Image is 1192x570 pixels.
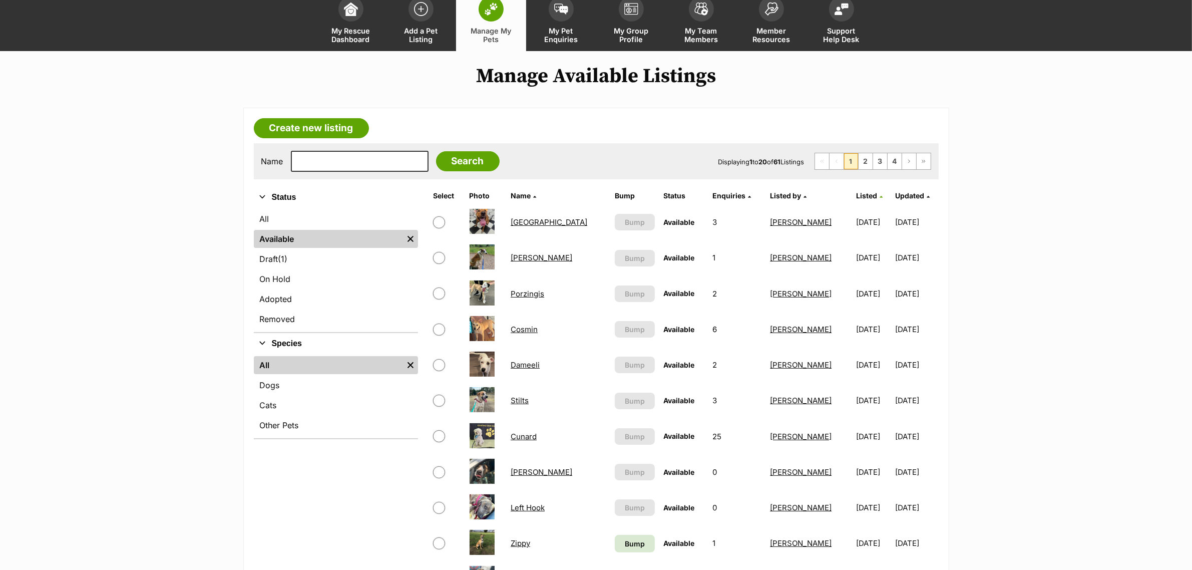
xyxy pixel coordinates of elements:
span: Previous page [830,153,844,169]
td: [DATE] [895,205,937,239]
span: Bump [625,538,645,549]
span: Member Resources [749,27,794,44]
a: [PERSON_NAME] [770,396,832,405]
td: [DATE] [852,419,894,454]
span: Bump [625,467,645,477]
span: Available [664,432,695,440]
td: [DATE] [852,383,894,418]
label: Name [261,157,283,166]
a: [PERSON_NAME] [770,253,832,262]
th: Bump [611,188,658,204]
td: [DATE] [895,383,937,418]
span: Bump [625,289,645,299]
td: 3 [708,383,765,418]
span: My Rescue Dashboard [328,27,373,44]
th: Photo [466,188,506,204]
span: Updated [895,191,924,200]
a: Cats [254,396,418,414]
span: Available [664,539,695,547]
a: [PERSON_NAME] [770,325,832,334]
td: [DATE] [895,419,937,454]
span: Bump [625,502,645,513]
span: Available [664,253,695,262]
a: [PERSON_NAME] [770,217,832,227]
span: (1) [278,253,288,265]
a: On Hold [254,270,418,288]
span: My Team Members [679,27,724,44]
span: Available [664,325,695,334]
a: Adopted [254,290,418,308]
button: Bump [615,464,654,480]
a: Create new listing [254,118,369,138]
span: First page [815,153,829,169]
button: Bump [615,286,654,302]
a: [PERSON_NAME] [770,432,832,441]
span: Support Help Desk [819,27,864,44]
div: Species [254,354,418,438]
a: Enquiries [712,191,751,200]
a: [PERSON_NAME] [770,289,832,299]
td: 2 [708,276,765,311]
img: group-profile-icon-3fa3cf56718a62981997c0bc7e787c4b2cf8bcc04b72c1350f741eb67cf2f40e.svg [624,3,638,15]
a: Page 2 [859,153,873,169]
th: Select [429,188,465,204]
a: Zippy [511,538,530,548]
button: Bump [615,250,654,266]
td: [DATE] [895,312,937,347]
td: 0 [708,455,765,489]
td: 2 [708,348,765,382]
a: Left Hook [511,503,545,512]
img: add-pet-listing-icon-0afa8454b4691262ce3f59096e99ab1cd57d4a30225e0717b998d2c9b9846f56.svg [414,2,428,16]
button: Status [254,191,418,204]
span: Bump [625,431,645,442]
a: Remove filter [403,356,418,374]
td: [DATE] [852,455,894,489]
span: Manage My Pets [469,27,514,44]
td: [DATE] [852,348,894,382]
nav: Pagination [815,153,931,170]
span: Name [511,191,531,200]
a: Dogs [254,376,418,394]
img: dashboard-icon-eb2f2d2d3e046f16d808141f083e7271f6b2e854fb5c12c21221c1fb7104beca.svg [344,2,358,16]
a: Removed [254,310,418,328]
td: [DATE] [852,205,894,239]
span: Bump [625,324,645,335]
a: Listed by [770,191,807,200]
span: Available [664,503,695,512]
td: [DATE] [852,312,894,347]
span: Listed by [770,191,801,200]
a: [PERSON_NAME] [511,467,572,477]
button: Species [254,337,418,350]
a: Name [511,191,536,200]
a: Draft [254,250,418,268]
span: Page 1 [844,153,858,169]
span: Displaying to of Listings [718,158,805,166]
a: [PERSON_NAME] [770,360,832,370]
img: pet-enquiries-icon-7e3ad2cf08bfb03b45e93fb7055b45f3efa6380592205ae92323e6603595dc1f.svg [554,4,568,15]
a: Remove filter [403,230,418,248]
a: [PERSON_NAME] [770,467,832,477]
a: Bump [615,535,654,552]
img: help-desk-icon-fdf02630f3aa405de69fd3d07c3f3aa587a6932b1a1747fa1d2bba05be0121f9.svg [835,3,849,15]
a: Updated [895,191,930,200]
button: Bump [615,357,654,373]
button: Bump [615,214,654,230]
a: [PERSON_NAME] [770,538,832,548]
strong: 61 [774,158,781,166]
td: 6 [708,312,765,347]
a: Available [254,230,403,248]
a: Listed [856,191,883,200]
span: Bump [625,217,645,227]
td: 0 [708,490,765,525]
td: 3 [708,205,765,239]
img: member-resources-icon-8e73f808a243e03378d46382f2149f9095a855e16c252ad45f914b54edf8863c.svg [764,2,778,16]
span: Available [664,218,695,226]
span: Listed [856,191,877,200]
td: [DATE] [852,276,894,311]
span: Available [664,396,695,405]
td: [DATE] [852,526,894,560]
td: 1 [708,240,765,275]
td: [DATE] [895,240,937,275]
span: My Pet Enquiries [539,27,584,44]
span: translation missing: en.admin.listings.index.attributes.enquiries [712,191,745,200]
